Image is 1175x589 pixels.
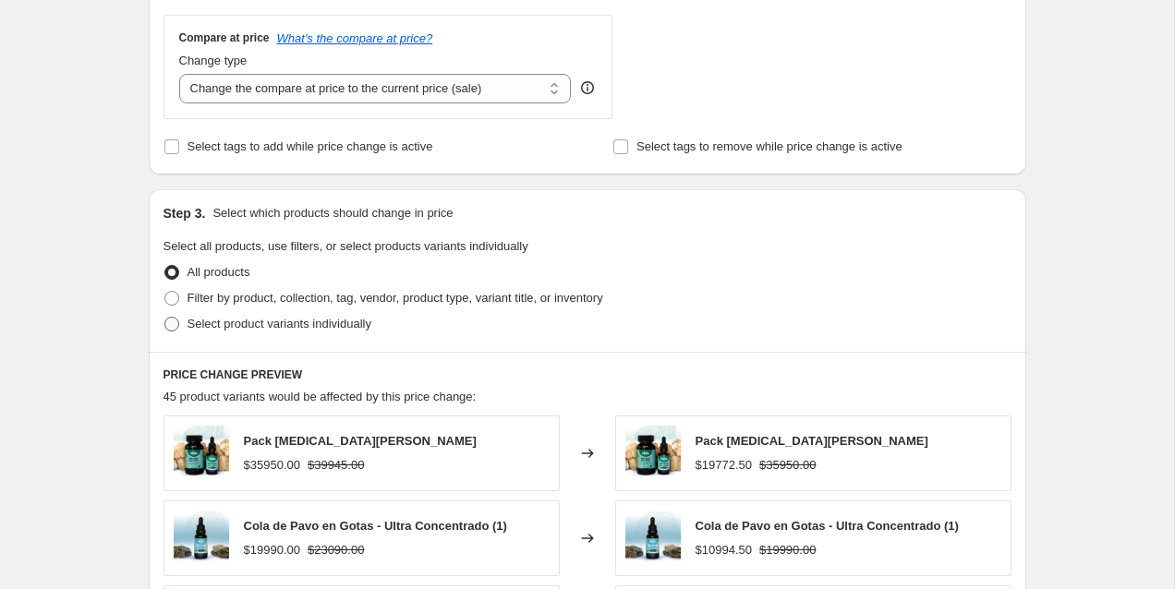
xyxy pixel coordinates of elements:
[188,139,433,153] span: Select tags to add while price change is active
[308,456,364,475] strike: $39945.00
[759,456,816,475] strike: $35950.00
[308,541,364,559] strike: $23090.00
[164,204,206,222] h2: Step 3.
[244,434,477,448] span: Pack [MEDICAL_DATA][PERSON_NAME]
[212,204,453,222] p: Select which products should change in price
[188,317,371,331] span: Select product variants individually
[244,456,300,475] div: $35950.00
[179,30,270,45] h3: Compare at price
[164,239,528,253] span: Select all products, use filters, or select products variants individually
[696,519,959,533] span: Cola de Pavo en Gotas - Ultra Concentrado (1)
[174,511,229,566] img: FrascocongoterodeextractodeColadePavo_dobleconcentraciondelamarcaMundoFungi_80x.webp
[244,541,300,559] div: $19990.00
[759,541,816,559] strike: $19990.00
[174,426,229,481] img: Frasco_y_gotario_Melena_de_Leon_Frente_80x.webp
[164,390,477,403] span: 45 product variants would be affected by this price change:
[164,367,1011,382] h6: PRICE CHANGE PREVIEW
[696,456,752,475] div: $19772.50
[636,139,902,153] span: Select tags to remove while price change is active
[578,78,597,97] div: help
[179,54,248,67] span: Change type
[696,434,928,448] span: Pack [MEDICAL_DATA][PERSON_NAME]
[625,426,681,481] img: Frasco_y_gotario_Melena_de_Leon_Frente_80x.webp
[625,511,681,566] img: FrascocongoterodeextractodeColadePavo_dobleconcentraciondelamarcaMundoFungi_80x.webp
[244,519,507,533] span: Cola de Pavo en Gotas - Ultra Concentrado (1)
[188,265,250,279] span: All products
[188,291,603,305] span: Filter by product, collection, tag, vendor, product type, variant title, or inventory
[277,31,433,45] button: What's the compare at price?
[696,541,752,559] div: $10994.50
